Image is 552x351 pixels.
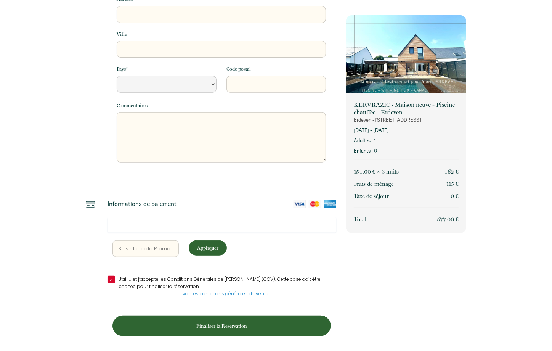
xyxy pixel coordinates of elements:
[354,192,389,201] p: Taxe de séjour
[226,65,251,73] label: Code postal
[189,240,227,256] button: Appliquer
[437,216,459,223] span: 577.00 €
[396,168,399,175] span: s
[112,222,331,229] iframe: Cadre de saisie sécurisé pour le paiement par carte
[346,15,466,95] img: rental-image
[294,200,306,208] img: visa-card
[354,147,459,155] p: Enfants : 0
[117,65,128,73] label: Pays
[86,200,95,209] img: credit-card
[354,127,459,134] p: [DATE] - [DATE]
[354,216,366,223] span: Total
[444,167,459,176] p: 462 €
[115,322,328,330] p: Finaliser la Reservation
[324,200,336,208] img: amex
[451,192,459,201] p: 0 €
[309,200,321,208] img: mastercard
[183,290,268,297] a: voir les conditions générales de vente
[117,31,127,38] label: Ville
[354,137,459,144] p: Adultes : 1
[354,116,459,124] p: Erdeven - [STREET_ADDRESS]
[191,244,224,251] p: Appliquer
[112,316,331,336] button: Finaliser la Reservation
[108,200,177,208] p: Informations de paiement
[446,179,459,188] p: 115 €
[117,76,216,93] select: Default select example
[117,102,148,109] label: Commentaires
[112,240,179,257] input: Saisir le code Promo
[354,167,399,176] p: 154.00 € × 3 nuit
[354,179,394,188] p: Frais de ménage
[354,101,459,116] p: KERVRAZIC · Maison neuve - Piscine chauffée - Erdeven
